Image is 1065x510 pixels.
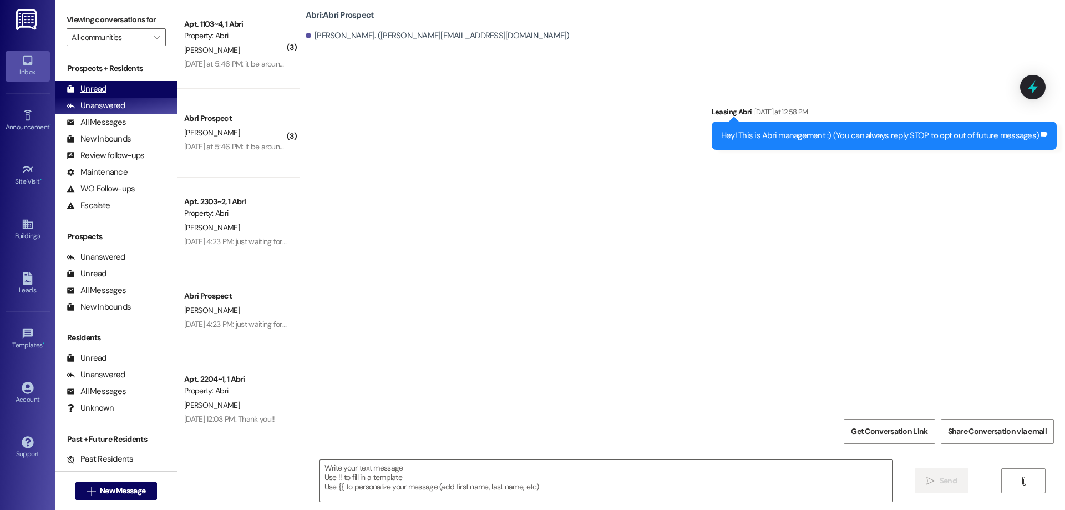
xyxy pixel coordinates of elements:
span: Get Conversation Link [851,426,927,437]
div: All Messages [67,386,126,397]
div: Residents [55,332,177,344]
span: [PERSON_NAME] [184,223,240,233]
a: Buildings [6,215,50,245]
div: Escalate [67,200,110,211]
a: Leads [6,269,50,299]
div: All Messages [67,285,126,296]
span: [PERSON_NAME] [184,400,240,410]
button: Get Conversation Link [844,419,935,444]
div: Unanswered [67,369,125,381]
div: All Messages [67,117,126,128]
div: Past Residents [67,453,134,465]
i:  [154,33,160,42]
div: Unanswered [67,100,125,112]
div: New Inbounds [67,301,131,313]
div: Prospects [55,231,177,243]
a: Account [6,378,50,408]
div: Abri Prospect [184,113,287,124]
div: New Inbounds [67,133,131,145]
a: Templates • [6,324,50,354]
span: Send [940,475,957,487]
div: Apt. 2303~2, 1 Abri [184,196,287,208]
div: WO Follow-ups [67,183,135,195]
i:  [926,477,935,486]
div: Apt. 2204~1, 1 Abri [184,373,287,385]
div: [DATE] 12:03 PM: Thank you!! [184,414,275,424]
div: [DATE] at 12:58 PM [752,106,808,118]
b: Abri: Abri Prospect [306,9,374,21]
div: Prospects + Residents [55,63,177,74]
button: Send [915,468,968,493]
i:  [1020,477,1028,486]
button: New Message [75,482,158,500]
span: • [49,122,51,129]
span: Share Conversation via email [948,426,1047,437]
div: Unanswered [67,251,125,263]
div: Unread [67,268,106,280]
div: [DATE] 4:23 PM: just waiting for my mom to sign it [184,319,341,329]
div: Property: Abri [184,30,287,42]
div: Review follow-ups [67,150,144,161]
span: • [40,176,42,184]
div: Abri Prospect [184,290,287,302]
div: [DATE] at 5:46 PM: it be around 4pm [184,142,302,152]
span: • [43,340,44,347]
div: Maintenance [67,166,128,178]
div: Hey! This is Abri management :) (You can always reply STOP to opt out of future messages) [721,130,1039,142]
div: Leasing Abri [712,106,1057,122]
div: Property: Abri [184,385,287,397]
span: [PERSON_NAME] [184,305,240,315]
a: Support [6,433,50,463]
a: Inbox [6,51,50,81]
span: [PERSON_NAME] [184,45,240,55]
div: Property: Abri [184,208,287,219]
a: Site Visit • [6,160,50,190]
img: ResiDesk Logo [16,9,39,30]
label: Viewing conversations for [67,11,166,28]
button: Share Conversation via email [941,419,1054,444]
div: Unread [67,352,106,364]
div: Unknown [67,402,114,414]
input: All communities [72,28,148,46]
div: [PERSON_NAME]. ([PERSON_NAME][EMAIL_ADDRESS][DOMAIN_NAME]) [306,30,570,42]
span: [PERSON_NAME] [184,128,240,138]
div: [DATE] 4:23 PM: just waiting for my mom to sign it [184,236,341,246]
div: [DATE] at 5:46 PM: it be around 4pm [184,59,302,69]
div: Past + Future Residents [55,433,177,445]
i:  [87,487,95,496]
div: Unread [67,83,106,95]
div: Apt. 1103~4, 1 Abri [184,18,287,30]
span: New Message [100,485,145,497]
